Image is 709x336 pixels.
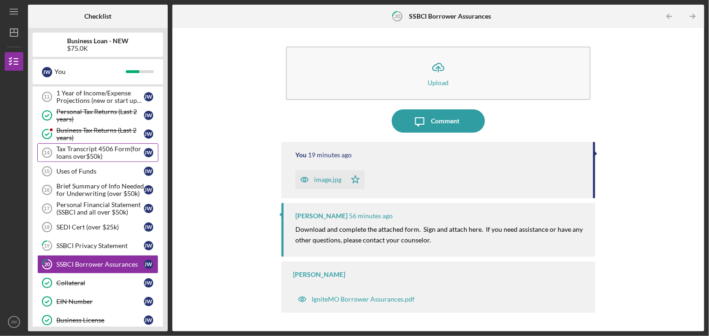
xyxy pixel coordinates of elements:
[286,47,590,100] button: Upload
[67,45,129,52] div: $75.0K
[428,79,449,86] div: Upload
[395,13,401,19] tspan: 20
[144,148,153,157] div: J W
[293,271,345,278] div: [PERSON_NAME]
[144,241,153,250] div: J W
[409,13,491,20] b: SSBCI Borrower Assurances
[144,111,153,120] div: J W
[11,320,18,325] text: JW
[37,199,158,218] a: 17Personal Financial Statement (SSBCI and all over $50k)JW
[144,260,153,269] div: J W
[55,64,126,80] div: You
[37,255,158,274] a: 20SSBCI Borrower AssurancesJW
[56,108,144,123] div: Personal Tax Returns (Last 2 years)
[56,261,144,268] div: SSBCI Borrower Assurances
[44,243,50,249] tspan: 19
[37,87,158,106] a: 111 Year of Income/Expense Projections (new or start up businesses over $50k)JW
[42,67,52,77] div: J W
[56,316,144,324] div: Business License
[144,167,153,176] div: J W
[56,127,144,141] div: Business Tax Returns (Last 2 years)
[67,37,129,45] b: Business Loan - NEW
[144,222,153,232] div: J W
[44,168,49,174] tspan: 15
[349,212,393,220] time: 2025-09-05 14:41
[144,129,153,139] div: J W
[84,13,111,20] b: Checklist
[314,176,341,183] div: image.jpg
[44,224,49,230] tspan: 18
[37,162,158,181] a: 15Uses of FundsJW
[37,274,158,292] a: CollateralJW
[5,313,23,331] button: JW
[44,94,49,100] tspan: 11
[56,242,144,249] div: SSBCI Privacy Statement
[295,212,348,220] div: [PERSON_NAME]
[56,168,144,175] div: Uses of Funds
[44,206,49,211] tspan: 17
[44,262,50,268] tspan: 20
[37,181,158,199] a: 16Brief Summary of Info Needed for Underwriting (over $50k)JW
[431,109,460,133] div: Comment
[312,296,415,303] div: IgniteMO Borrower Assurances.pdf
[56,89,144,104] div: 1 Year of Income/Expense Projections (new or start up businesses over $50k)
[44,187,49,193] tspan: 16
[144,92,153,101] div: J W
[56,298,144,305] div: EIN Number
[44,150,50,155] tspan: 14
[37,106,158,125] a: Personal Tax Returns (Last 2 years)JW
[37,218,158,236] a: 18SEDI Cert (over $25k)JW
[56,145,144,160] div: Tax Transcript 4506 Form(for loans over$50k)
[392,109,485,133] button: Comment
[144,278,153,288] div: J W
[295,225,584,243] mark: Download and complete the attached form. Sign and attach here. If you need assistance or have any...
[308,151,352,159] time: 2025-09-05 15:18
[144,185,153,195] div: J W
[295,151,307,159] div: You
[56,279,144,287] div: Collateral
[293,290,419,309] button: IgniteMO Borrower Assurances.pdf
[144,316,153,325] div: J W
[37,125,158,143] a: Business Tax Returns (Last 2 years)JW
[37,236,158,255] a: 19SSBCI Privacy StatementJW
[37,143,158,162] a: 14Tax Transcript 4506 Form(for loans over$50k)JW
[56,223,144,231] div: SEDI Cert (over $25k)
[37,292,158,311] a: EIN NumberJW
[56,201,144,216] div: Personal Financial Statement (SSBCI and all over $50k)
[295,170,365,189] button: image.jpg
[37,311,158,329] a: Business LicenseJW
[56,182,144,197] div: Brief Summary of Info Needed for Underwriting (over $50k)
[144,297,153,306] div: J W
[144,204,153,213] div: J W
